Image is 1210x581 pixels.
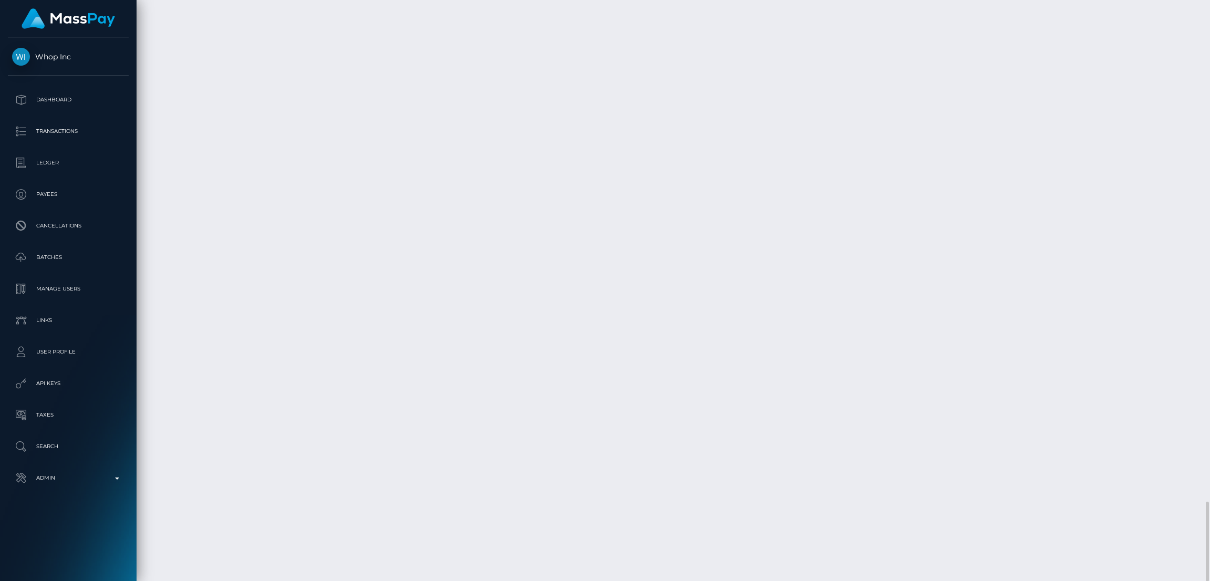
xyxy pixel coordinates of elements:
[12,92,124,108] p: Dashboard
[12,407,124,423] p: Taxes
[12,439,124,454] p: Search
[8,370,129,397] a: API Keys
[8,244,129,271] a: Batches
[8,307,129,334] a: Links
[8,402,129,428] a: Taxes
[12,250,124,265] p: Batches
[12,376,124,391] p: API Keys
[8,339,129,365] a: User Profile
[12,218,124,234] p: Cancellations
[8,213,129,239] a: Cancellations
[12,313,124,328] p: Links
[8,150,129,176] a: Ledger
[22,8,115,29] img: MassPay Logo
[12,155,124,171] p: Ledger
[8,181,129,207] a: Payees
[12,123,124,139] p: Transactions
[8,87,129,113] a: Dashboard
[8,465,129,491] a: Admin
[12,186,124,202] p: Payees
[8,52,129,61] span: Whop Inc
[8,276,129,302] a: Manage Users
[12,281,124,297] p: Manage Users
[8,433,129,460] a: Search
[8,118,129,144] a: Transactions
[12,470,124,486] p: Admin
[12,344,124,360] p: User Profile
[12,48,30,66] img: Whop Inc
